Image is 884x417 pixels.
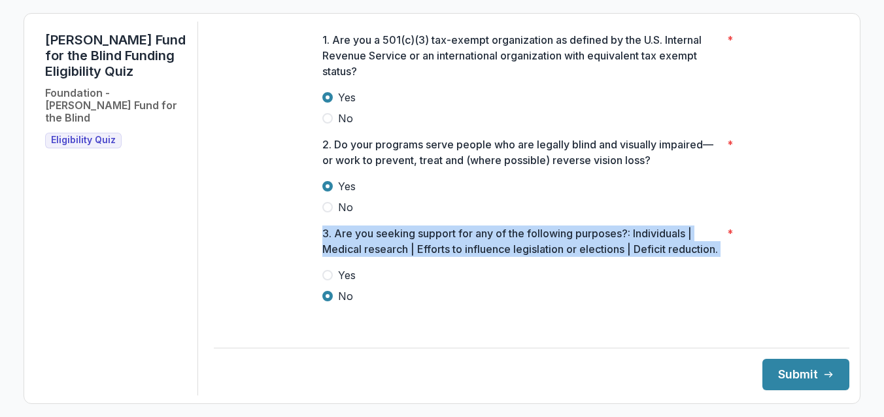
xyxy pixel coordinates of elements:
h2: Foundation - [PERSON_NAME] Fund for the Blind [45,87,187,125]
span: No [338,199,353,215]
h1: [PERSON_NAME] Fund for the Blind Funding Eligibility Quiz [45,32,187,79]
span: No [338,110,353,126]
span: Eligibility Quiz [51,135,116,146]
span: No [338,288,353,304]
p: 3. Are you seeking support for any of the following purposes?: Individuals | Medical research | E... [322,225,722,257]
span: Yes [338,267,356,283]
button: Submit [762,359,849,390]
span: Yes [338,90,356,105]
p: 2. Do your programs serve people who are legally blind and visually impaired—or work to prevent, ... [322,137,722,168]
span: Yes [338,178,356,194]
p: 1. Are you a 501(c)(3) tax-exempt organization as defined by the U.S. Internal Revenue Service or... [322,32,722,79]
